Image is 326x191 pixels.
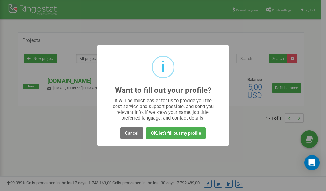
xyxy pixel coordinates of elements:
[110,98,217,121] div: It will be much easier for us to provide you the best service and support possible, and send you ...
[120,127,143,139] button: Cancel
[146,127,206,139] button: OK, let's fill out my profile
[115,86,211,95] h2: Want to fill out your profile?
[304,155,320,170] div: Open Intercom Messenger
[161,57,165,77] div: i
